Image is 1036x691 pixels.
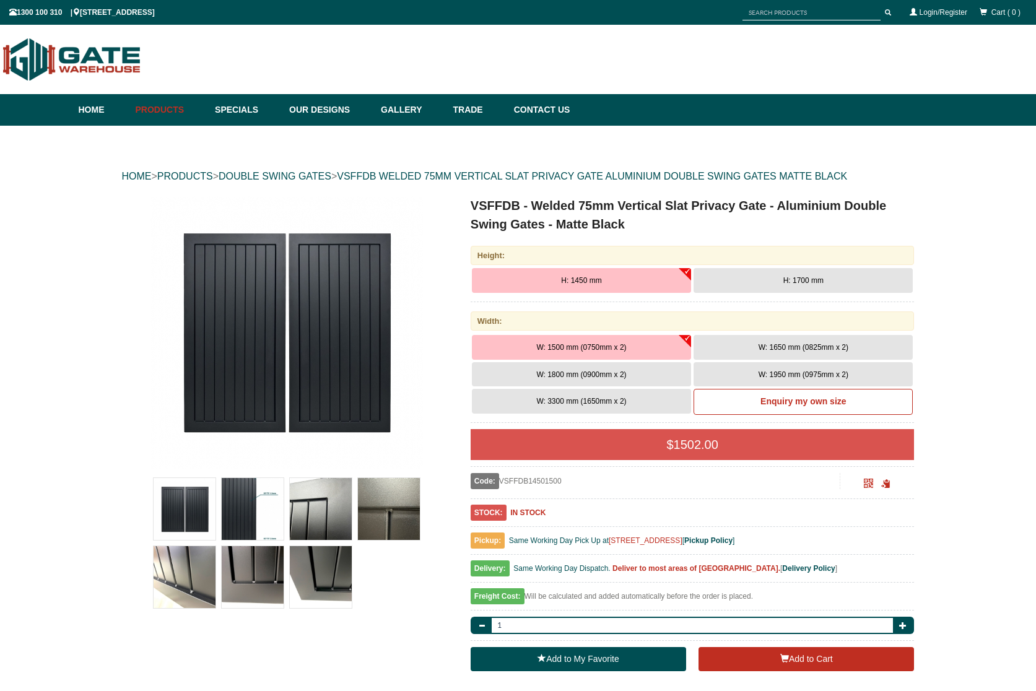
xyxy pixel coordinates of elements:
button: W: 1650 mm (0825mm x 2) [694,335,913,360]
button: H: 1700 mm [694,268,913,293]
b: Deliver to most areas of [GEOGRAPHIC_DATA]. [612,564,780,573]
input: SEARCH PRODUCTS [742,5,881,20]
a: Products [129,94,209,126]
span: W: 1950 mm (0975mm x 2) [759,370,848,379]
h1: VSFFDB - Welded 75mm Vertical Slat Privacy Gate - Aluminium Double Swing Gates - Matte Black [471,196,915,233]
a: PRODUCTS [157,171,213,181]
span: Freight Cost: [471,588,525,604]
span: Pickup: [471,532,505,549]
button: W: 3300 mm (1650mm x 2) [472,389,691,414]
div: > > > [122,157,915,196]
a: Delivery Policy [782,564,835,573]
span: STOCK: [471,505,507,521]
a: Enquiry my own size [694,389,913,415]
img: VSFFDB - Welded 75mm Vertical Slat Privacy Gate - Aluminium Double Swing Gates - Matte Black [154,478,215,540]
button: W: 1800 mm (0900mm x 2) [472,362,691,387]
span: Same Working Day Pick Up at [ ] [509,536,735,545]
span: 1502.00 [674,438,718,451]
div: Height: [471,246,915,265]
img: VSFFDB - Welded 75mm Vertical Slat Privacy Gate - Aluminium Double Swing Gates - Matte Black [290,546,352,608]
button: H: 1450 mm [472,268,691,293]
span: W: 1500 mm (0750mm x 2) [536,343,626,352]
span: Same Working Day Dispatch. [513,564,611,573]
div: Width: [471,311,915,331]
a: DOUBLE SWING GATES [219,171,331,181]
div: VSFFDB14501500 [471,473,840,489]
a: Gallery [375,94,446,126]
button: W: 1950 mm (0975mm x 2) [694,362,913,387]
img: VSFFDB - Welded 75mm Vertical Slat Privacy Gate - Aluminium Double Swing Gates - Matte Black [222,478,284,540]
span: H: 1700 mm [783,276,824,285]
div: Will be calculated and added automatically before the order is placed. [471,589,915,611]
span: Delivery: [471,560,510,576]
span: H: 1450 mm [561,276,601,285]
b: IN STOCK [510,508,546,517]
a: Pickup Policy [684,536,733,545]
img: VSFFDB - Welded 75mm Vertical Slat Privacy Gate - Aluminium Double Swing Gates - Matte Black [222,546,284,608]
span: W: 1650 mm (0825mm x 2) [759,343,848,352]
span: W: 3300 mm (1650mm x 2) [536,397,626,406]
span: W: 1800 mm (0900mm x 2) [536,370,626,379]
img: VSFFDB - Welded 75mm Vertical Slat Privacy Gate - Aluminium Double Swing Gates - Matte Black [290,478,352,540]
img: VSFFDB - Welded 75mm Vertical Slat Privacy Gate - Aluminium Double Swing Gates - Matte Black [358,478,420,540]
span: Click to copy the URL [881,479,890,489]
b: Enquiry my own size [760,396,846,406]
button: Add to Cart [699,647,914,672]
a: VSFFDB WELDED 75MM VERTICAL SLAT PRIVACY GATE ALUMINIUM DOUBLE SWING GATES MATTE BLACK [337,171,847,181]
a: VSFFDB - Welded 75mm Vertical Slat Privacy Gate - Aluminium Double Swing Gates - Matte Black - H:... [123,196,451,469]
a: Click to enlarge and scan to share. [864,480,873,489]
img: VSFFDB - Welded 75mm Vertical Slat Privacy Gate - Aluminium Double Swing Gates - Matte Black - H:... [150,196,423,469]
span: Code: [471,473,499,489]
a: Contact Us [508,94,570,126]
a: Trade [446,94,507,126]
span: Cart ( 0 ) [991,8,1021,17]
a: Specials [209,94,283,126]
a: [STREET_ADDRESS] [609,536,682,545]
span: 1300 100 310 | [STREET_ADDRESS] [9,8,155,17]
div: [ ] [471,561,915,583]
button: W: 1500 mm (0750mm x 2) [472,335,691,360]
a: Home [79,94,129,126]
a: Our Designs [283,94,375,126]
a: Login/Register [920,8,967,17]
div: $ [471,429,915,460]
a: HOME [122,171,152,181]
a: Add to My Favorite [471,647,686,672]
img: VSFFDB - Welded 75mm Vertical Slat Privacy Gate - Aluminium Double Swing Gates - Matte Black [154,546,215,608]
